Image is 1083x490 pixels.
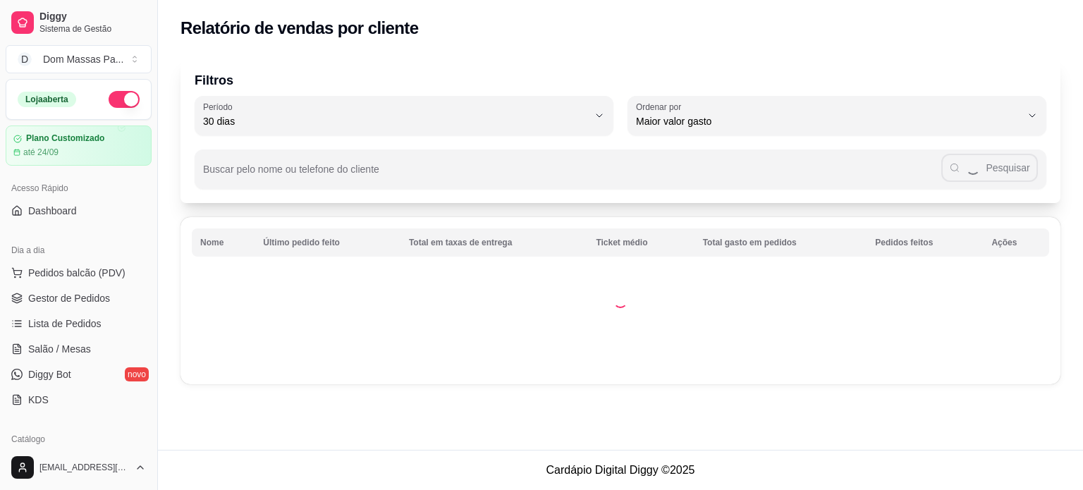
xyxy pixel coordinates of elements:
[6,200,152,222] a: Dashboard
[18,92,76,107] div: Loja aberta
[636,114,1021,128] span: Maior valor gasto
[26,133,104,144] article: Plano Customizado
[195,96,613,135] button: Período30 dias
[203,114,588,128] span: 30 dias
[6,451,152,484] button: [EMAIL_ADDRESS][DOMAIN_NAME]
[28,317,102,331] span: Lista de Pedidos
[203,101,237,113] label: Período
[636,101,686,113] label: Ordenar por
[203,168,941,182] input: Buscar pelo nome ou telefone do cliente
[180,17,419,39] h2: Relatório de vendas por cliente
[6,428,152,451] div: Catálogo
[6,239,152,262] div: Dia a dia
[23,147,59,158] article: até 24/09
[158,450,1083,490] footer: Cardápio Digital Diggy © 2025
[109,91,140,108] button: Alterar Status
[28,266,126,280] span: Pedidos balcão (PDV)
[39,462,129,473] span: [EMAIL_ADDRESS][DOMAIN_NAME]
[6,262,152,284] button: Pedidos balcão (PDV)
[28,367,71,381] span: Diggy Bot
[6,6,152,39] a: DiggySistema de Gestão
[18,52,32,66] span: D
[6,125,152,166] a: Plano Customizadoaté 24/09
[6,388,152,411] a: KDS
[6,177,152,200] div: Acesso Rápido
[6,287,152,310] a: Gestor de Pedidos
[43,52,123,66] div: Dom Massas Pa ...
[6,338,152,360] a: Salão / Mesas
[195,71,1046,90] p: Filtros
[28,291,110,305] span: Gestor de Pedidos
[628,96,1046,135] button: Ordenar porMaior valor gasto
[6,363,152,386] a: Diggy Botnovo
[6,45,152,73] button: Select a team
[39,11,146,23] span: Diggy
[39,23,146,35] span: Sistema de Gestão
[28,342,91,356] span: Salão / Mesas
[6,312,152,335] a: Lista de Pedidos
[28,204,77,218] span: Dashboard
[613,294,628,308] div: Loading
[28,393,49,407] span: KDS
